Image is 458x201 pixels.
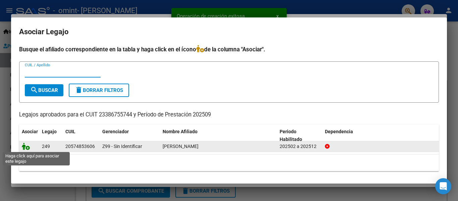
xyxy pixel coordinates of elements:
[277,124,322,147] datatable-header-cell: Periodo Habilitado
[42,129,57,134] span: Legajo
[65,143,95,150] div: 20574853606
[19,154,439,171] div: 1 registros
[69,84,129,97] button: Borrar Filtros
[75,86,83,94] mat-icon: delete
[65,129,75,134] span: CUIL
[280,143,320,150] div: 202502 a 202512
[163,144,198,149] span: CANCHELARA MATIAS EZIO
[30,87,58,93] span: Buscar
[100,124,160,147] datatable-header-cell: Gerenciador
[22,129,38,134] span: Asociar
[30,86,38,94] mat-icon: search
[42,144,50,149] span: 249
[322,124,439,147] datatable-header-cell: Dependencia
[19,111,439,119] p: Legajos aprobados para el CUIT 23386755744 y Período de Prestación 202509
[63,124,100,147] datatable-header-cell: CUIL
[435,178,451,194] div: Open Intercom Messenger
[19,26,439,38] h2: Asociar Legajo
[102,144,142,149] span: Z99 - Sin Identificar
[160,124,277,147] datatable-header-cell: Nombre Afiliado
[280,129,302,142] span: Periodo Habilitado
[325,129,353,134] span: Dependencia
[39,124,63,147] datatable-header-cell: Legajo
[19,124,39,147] datatable-header-cell: Asociar
[163,129,197,134] span: Nombre Afiliado
[25,84,63,96] button: Buscar
[75,87,123,93] span: Borrar Filtros
[102,129,129,134] span: Gerenciador
[19,45,439,54] h4: Busque el afiliado correspondiente en la tabla y haga click en el ícono de la columna "Asociar".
